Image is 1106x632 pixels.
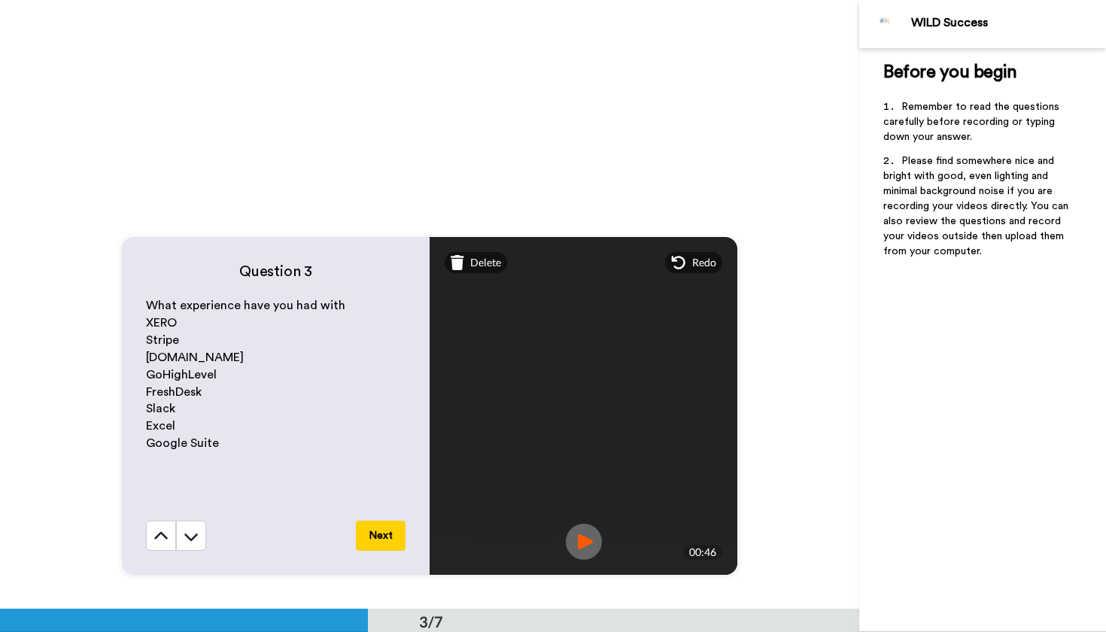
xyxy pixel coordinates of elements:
span: [DOMAIN_NAME] [146,351,244,363]
span: FreshDesk [146,386,202,398]
span: Before you begin [883,63,1016,81]
span: GoHighLevel [146,369,217,381]
span: Remember to read the questions carefully before recording or typing down your answer. [883,102,1062,142]
span: Google Suite [146,437,219,449]
button: Next [356,521,406,551]
span: Stripe [146,334,179,346]
img: Profile Image [867,6,904,42]
span: XERO [146,317,177,329]
img: ic_record_play.svg [566,524,602,560]
h4: Question 3 [146,261,406,282]
div: 00:46 [683,545,722,560]
span: Slack [146,403,175,415]
span: What experience have you had with [146,299,345,311]
span: Delete [470,255,501,270]
div: WILD Success [911,16,1105,30]
div: Delete [445,252,507,273]
div: 3/7 [395,611,467,632]
span: Redo [692,255,716,270]
div: Redo [665,252,722,273]
span: Please find somewhere nice and bright with good, even lighting and minimal background noise if yo... [883,156,1071,257]
span: Excel [146,420,175,432]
